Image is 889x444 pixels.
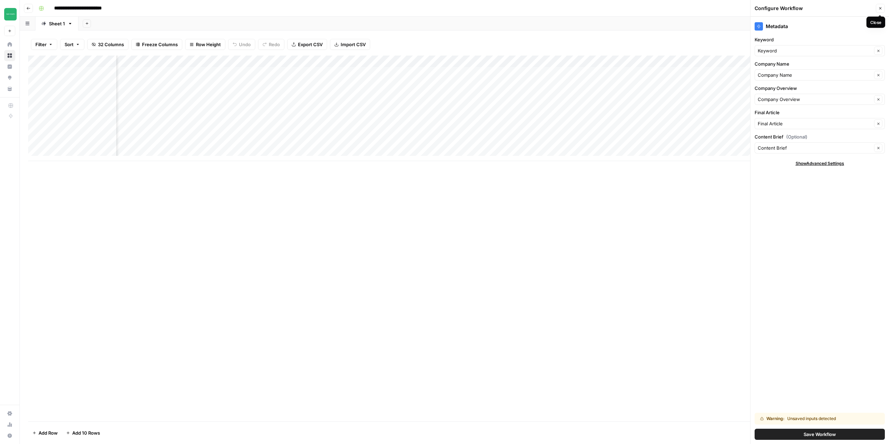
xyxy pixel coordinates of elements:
[760,416,858,422] div: Unsaved inputs detected
[4,50,15,61] a: Browse
[804,431,836,438] span: Save Workflow
[4,8,17,20] img: Team Empathy Logo
[755,133,885,140] label: Content Brief
[766,416,784,422] span: Warning:
[786,133,807,140] span: (Optional)
[755,22,885,31] div: Metadata
[239,41,251,48] span: Undo
[758,47,872,54] input: Keyword
[4,419,15,430] a: Usage
[755,109,885,116] label: Final Article
[4,61,15,72] a: Insights
[4,83,15,94] a: Your Data
[758,96,872,103] input: Company Overview
[755,85,885,92] label: Company Overview
[4,430,15,441] button: Help + Support
[35,17,78,31] a: Sheet 1
[870,19,881,25] div: Close
[758,72,872,78] input: Company Name
[60,39,84,50] button: Sort
[39,429,58,436] span: Add Row
[228,39,255,50] button: Undo
[28,427,62,438] button: Add Row
[185,39,225,50] button: Row Height
[65,41,74,48] span: Sort
[131,39,182,50] button: Freeze Columns
[49,20,65,27] div: Sheet 1
[269,41,280,48] span: Redo
[62,427,104,438] button: Add 10 Rows
[755,60,885,67] label: Company Name
[4,6,15,23] button: Workspace: Team Empathy
[341,41,366,48] span: Import CSV
[98,41,124,48] span: 32 Columns
[35,41,47,48] span: Filter
[758,144,872,151] input: Content Brief
[796,160,844,167] span: Show Advanced Settings
[196,41,221,48] span: Row Height
[287,39,327,50] button: Export CSV
[4,39,15,50] a: Home
[258,39,284,50] button: Redo
[330,39,370,50] button: Import CSV
[142,41,178,48] span: Freeze Columns
[4,408,15,419] a: Settings
[31,39,57,50] button: Filter
[758,120,872,127] input: Final Article
[72,429,100,436] span: Add 10 Rows
[755,36,885,43] label: Keyword
[298,41,323,48] span: Export CSV
[87,39,128,50] button: 32 Columns
[4,72,15,83] a: Opportunities
[755,429,885,440] button: Save Workflow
